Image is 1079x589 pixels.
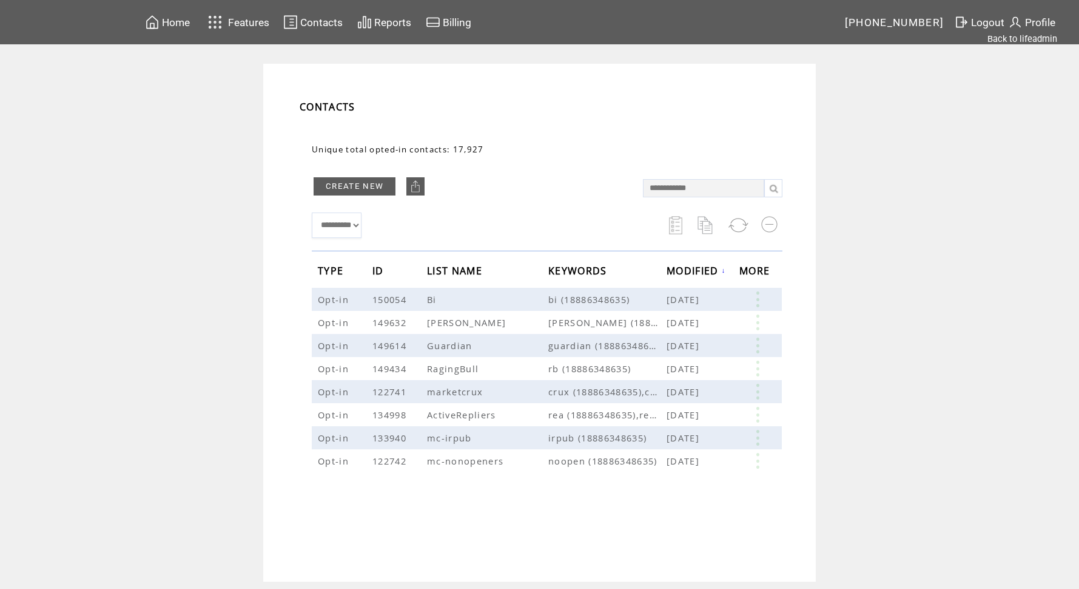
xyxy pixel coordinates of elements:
[162,16,190,29] span: Home
[372,339,409,352] span: 149614
[300,100,355,114] span: CONTACTS
[952,13,1006,32] a: Logout
[667,363,702,375] span: [DATE]
[1008,15,1023,30] img: profile.svg
[314,177,395,196] a: CREATE NEW
[427,386,486,398] span: marketcrux
[667,293,702,305] span: [DATE]
[427,432,475,444] span: mc-irpub
[318,386,352,398] span: Opt-in
[427,261,485,284] span: LIST NAME
[548,386,667,398] span: crux (18886348635),crux (40691),crux (71441-US),hawk (18886348635),LOL (18886348635),now (1888634...
[427,293,440,305] span: Bi
[987,33,1057,44] a: Back to lifeadmin
[548,339,667,352] span: guardian (18886348635)
[228,16,269,29] span: Features
[1025,16,1055,29] span: Profile
[372,409,409,421] span: 134998
[427,455,506,467] span: mc-nonopeners
[204,12,226,32] img: features.svg
[667,409,702,421] span: [DATE]
[667,455,702,467] span: [DATE]
[667,432,702,444] span: [DATE]
[357,15,372,30] img: chart.svg
[372,455,409,467] span: 122742
[372,363,409,375] span: 149434
[667,386,702,398] span: [DATE]
[548,316,667,329] span: meza (18886348635)
[548,261,610,284] span: KEYWORDS
[427,267,485,274] a: LIST NAME
[318,409,352,421] span: Opt-in
[372,267,387,274] a: ID
[426,15,440,30] img: creidtcard.svg
[667,261,722,284] span: MODIFIED
[318,339,352,352] span: Opt-in
[318,261,346,284] span: TYPE
[548,455,667,467] span: noopen (18886348635)
[427,363,482,375] span: RagingBull
[374,16,411,29] span: Reports
[667,316,702,329] span: [DATE]
[318,432,352,444] span: Opt-in
[283,15,298,30] img: contacts.svg
[143,13,192,32] a: Home
[372,261,387,284] span: ID
[300,16,343,29] span: Contacts
[548,409,667,421] span: rea (18886348635),read (18886348635),ready (18886348635)
[971,16,1004,29] span: Logout
[409,180,422,192] img: upload.png
[954,15,969,30] img: exit.svg
[739,261,773,284] span: MORE
[372,386,409,398] span: 122741
[203,10,271,34] a: Features
[548,293,667,305] span: bi (18886348635)
[427,339,476,352] span: Guardian
[443,16,471,29] span: Billing
[845,16,944,29] span: [PHONE_NUMBER]
[372,293,409,305] span: 150054
[424,13,473,32] a: Billing
[145,15,160,30] img: home.svg
[281,13,345,32] a: Contacts
[318,267,346,274] a: TYPE
[318,293,352,305] span: Opt-in
[372,432,409,444] span: 133940
[312,144,484,155] span: Unique total opted-in contacts: 17,927
[372,316,409,329] span: 149632
[548,432,667,444] span: irpub (18886348635)
[548,363,667,375] span: rb (18886348635)
[1006,13,1057,32] a: Profile
[355,13,413,32] a: Reports
[318,316,352,329] span: Opt-in
[427,316,509,329] span: [PERSON_NAME]
[427,409,499,421] span: ActiveRepliers
[318,363,352,375] span: Opt-in
[667,339,702,352] span: [DATE]
[667,267,726,274] a: MODIFIED↓
[548,267,610,274] a: KEYWORDS
[318,455,352,467] span: Opt-in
